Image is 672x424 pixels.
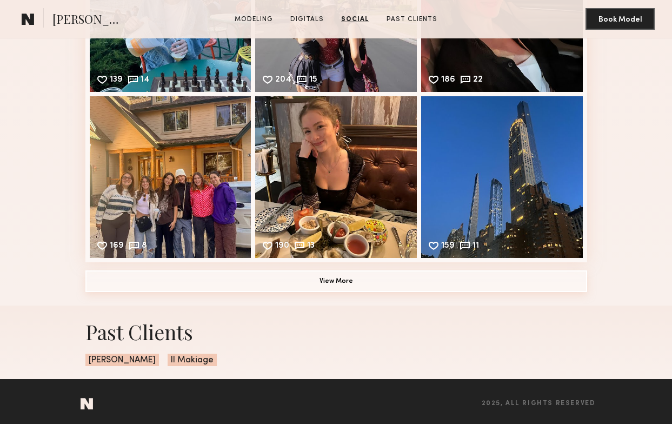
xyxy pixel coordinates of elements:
[85,270,587,292] button: View More
[141,76,150,85] div: 14
[473,76,483,85] div: 22
[85,354,159,367] span: [PERSON_NAME]
[230,15,277,24] a: Modeling
[337,15,374,24] a: Social
[110,242,124,251] div: 169
[307,242,315,251] div: 13
[482,400,596,407] span: 2025, all rights reserved
[441,242,455,251] div: 159
[309,76,317,85] div: 15
[142,242,147,251] div: 8
[275,76,291,85] div: 204
[52,11,128,30] span: [PERSON_NAME]
[286,15,328,24] a: Digitals
[382,15,442,24] a: Past Clients
[473,242,479,251] div: 11
[275,242,289,251] div: 190
[585,8,655,30] button: Book Model
[168,354,217,367] span: Il Makiage
[585,14,655,23] a: Book Model
[441,76,455,85] div: 186
[85,319,587,345] div: Past Clients
[110,76,123,85] div: 139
